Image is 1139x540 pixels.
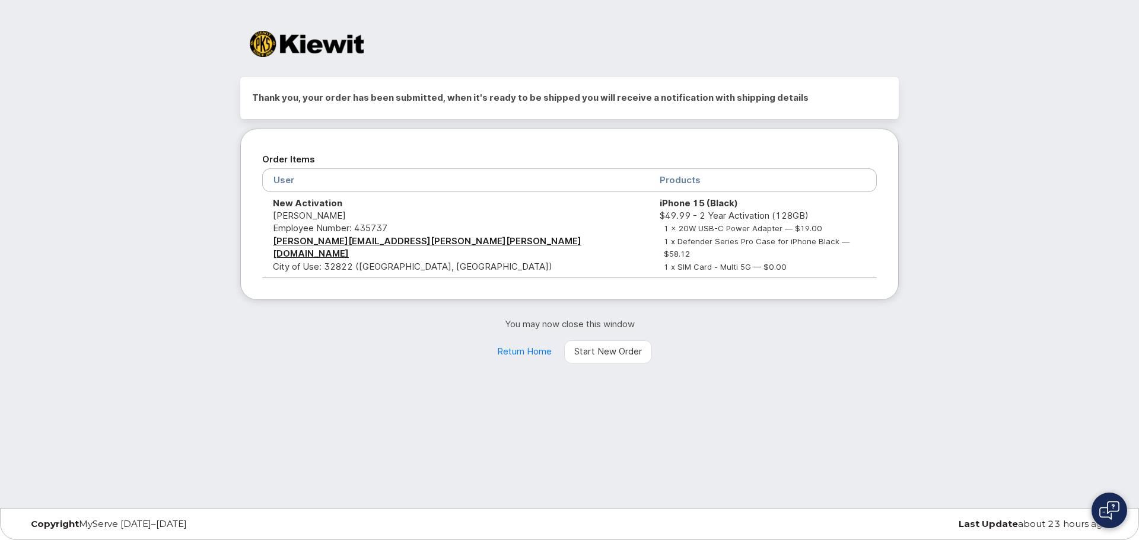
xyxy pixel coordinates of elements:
[250,31,364,57] img: Kiewit Corporation
[752,519,1117,529] div: about 23 hours ago
[959,518,1018,529] strong: Last Update
[240,318,899,330] p: You may now close this window
[252,89,887,107] h2: Thank you, your order has been submitted, when it's ready to be shipped you will receive a notifi...
[660,197,738,209] strong: iPhone 15 (Black)
[273,235,581,259] a: [PERSON_NAME][EMAIL_ADDRESS][PERSON_NAME][PERSON_NAME][DOMAIN_NAME]
[664,237,850,258] small: 1 x Defender Series Pro Case for iPhone Black — $58.12
[664,262,787,271] small: 1 x SIM Card - Multi 5G — $0.00
[273,197,342,209] strong: New Activation
[262,192,649,279] td: [PERSON_NAME] City of Use: 32822 ([GEOGRAPHIC_DATA], [GEOGRAPHIC_DATA])
[487,340,562,364] a: Return Home
[649,192,877,279] td: $49.99 - 2 Year Activation (128GB)
[664,223,822,233] small: 1 x 20W USB-C Power Adapter — $19.00
[564,340,652,364] a: Start New Order
[649,168,877,191] th: Products
[31,518,79,529] strong: Copyright
[262,151,877,168] h2: Order Items
[1099,501,1119,520] img: Open chat
[22,519,387,529] div: MyServe [DATE]–[DATE]
[273,222,387,234] span: Employee Number: 435737
[262,168,649,191] th: User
